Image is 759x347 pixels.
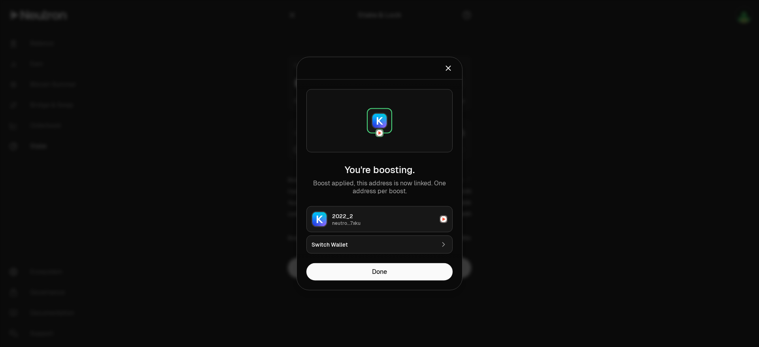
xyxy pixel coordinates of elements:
img: Keplr [372,114,387,128]
div: neutro...7xku [332,220,435,226]
p: Boost applied, this address is now linked. One address per boost. [306,179,453,195]
div: Switch Wallet [312,241,435,249]
div: 2022_2 [332,212,435,220]
button: Close [444,63,453,74]
button: Done [306,263,453,281]
img: Neutron Logo [376,130,383,136]
h2: You're boosting. [306,164,453,176]
img: Neutron Logo [440,216,447,223]
img: Keplr [312,212,327,226]
button: Switch Wallet [306,236,453,254]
